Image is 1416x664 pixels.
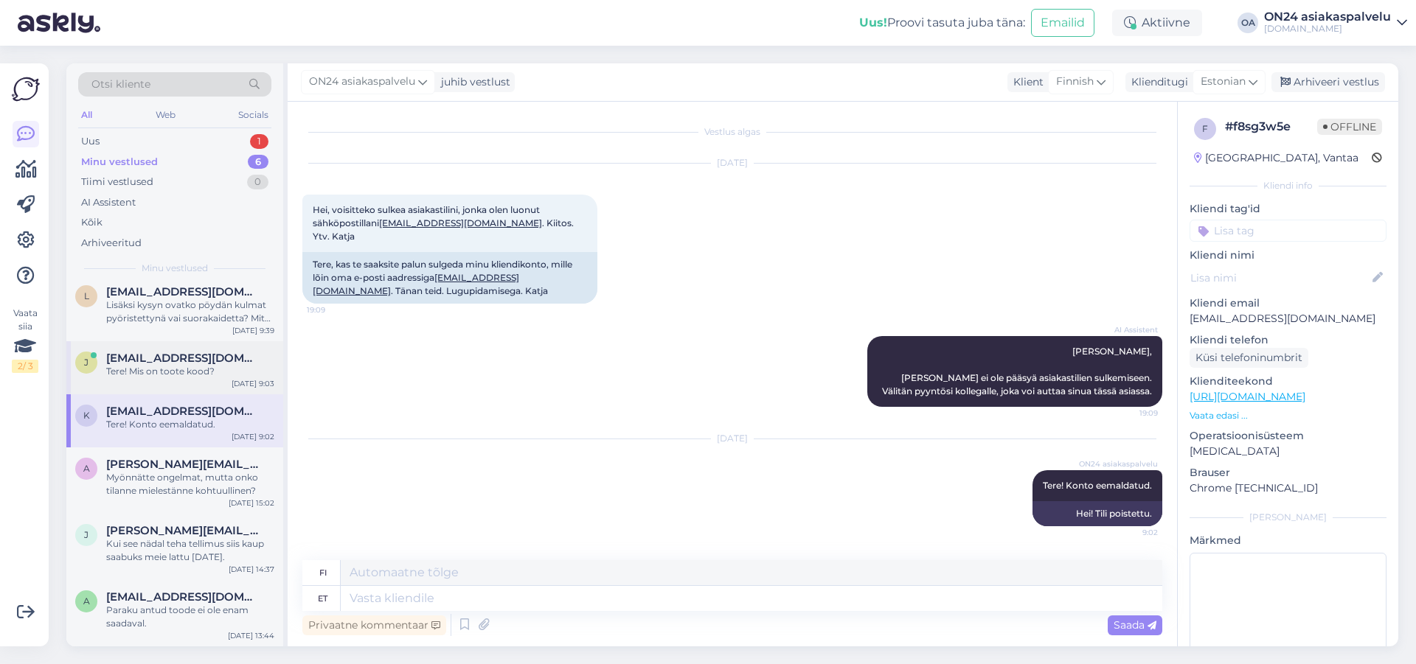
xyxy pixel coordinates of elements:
div: Myönnätte ongelmat, mutta onko tilanne mielestänne kohtuullinen? [106,471,274,497]
b: Uus! [859,15,887,29]
span: antti.herronen@hotmail.com [106,458,260,471]
span: Offline [1317,119,1382,135]
span: ON24 asiakaspalvelu [1079,458,1158,469]
div: juhib vestlust [435,74,510,90]
span: Finnish [1056,74,1094,90]
span: Hei, voisitteko sulkea asiakastilini, jonka olen luonut sähköpostillani . Kiitos. Ytv. Katja [313,204,576,242]
input: Lisa tag [1190,220,1386,242]
a: ON24 asiakaspalvelu[DOMAIN_NAME] [1264,11,1407,35]
p: Kliendi nimi [1190,248,1386,263]
div: [GEOGRAPHIC_DATA], Vantaa [1194,150,1358,166]
div: Klient [1007,74,1044,90]
div: Socials [235,105,271,125]
div: Vestlus algas [302,125,1162,139]
div: 1 [250,134,268,149]
div: et [318,586,327,611]
span: j [84,529,88,540]
span: 9:02 [1103,527,1158,538]
div: Aktiivne [1112,10,1202,36]
span: 19:09 [1103,408,1158,419]
span: jani@salmensuo.fi [106,352,260,365]
div: ON24 asiakaspalvelu [1264,11,1391,23]
a: [URL][DOMAIN_NAME] [1190,390,1305,403]
div: Vaata siia [12,307,38,373]
div: Tere! Konto eemaldatud. [106,418,274,431]
div: # f8sg3w5e [1225,118,1317,136]
div: All [78,105,95,125]
div: [PERSON_NAME] [1190,511,1386,524]
div: Minu vestlused [81,155,158,170]
div: [DOMAIN_NAME] [1264,23,1391,35]
span: ON24 asiakaspalvelu [309,74,415,90]
p: Chrome [TECHNICAL_ID] [1190,480,1386,496]
div: [DATE] 13:44 [228,630,274,641]
div: Privaatne kommentaar [302,615,446,635]
div: Küsi telefoninumbrit [1190,348,1308,368]
div: 2 / 3 [12,360,38,373]
div: [DATE] [302,156,1162,170]
p: Vaata edasi ... [1190,409,1386,422]
div: Paraku antud toode ei ole enam saadaval. [106,604,274,630]
div: Tiimi vestlused [81,175,153,189]
div: [DATE] 15:02 [229,497,274,509]
div: Kliendi info [1190,179,1386,192]
p: Brauser [1190,465,1386,480]
div: Kui see nädal teha tellimus siis kaup saabuks meie lattu [DATE]. [106,537,274,564]
div: Arhiveeritud [81,236,142,251]
div: Web [153,105,178,125]
span: anu.parkkila@gmail.com [106,590,260,604]
div: AI Assistent [81,195,136,210]
span: lehtinen.merja@gmail.com [106,285,260,298]
span: joanna.tzortzis@gmail.com [106,524,260,537]
span: Minu vestlused [142,262,208,275]
span: a [83,463,90,474]
div: Kõik [81,215,103,230]
div: [DATE] 14:37 [229,564,274,575]
span: Otsi kliente [91,77,150,92]
span: katja.palvalin@gmail.com [106,405,260,418]
p: Märkmed [1190,533,1386,548]
p: [MEDICAL_DATA] [1190,444,1386,459]
div: Proovi tasuta juba täna: [859,14,1025,32]
span: 19:09 [307,304,362,315]
input: Lisa nimi [1190,270,1370,286]
div: Hei! Tili poistettu. [1032,501,1162,526]
span: k [83,410,90,421]
p: Kliendi email [1190,296,1386,311]
div: [DATE] 9:39 [232,325,274,336]
div: 0 [247,175,268,189]
span: Saada [1114,618,1156,632]
div: Lisäksi kysyn ovatko pöydän kulmat pyöristettynä vai suorakaidetta? Mitä pöytä maksaisi minulle. ... [106,298,274,325]
span: Estonian [1201,74,1246,90]
button: Emailid [1031,9,1094,37]
span: a [83,595,90,607]
img: Askly Logo [12,75,40,103]
div: 6 [248,155,268,170]
span: Tere! Konto eemaldatud. [1043,480,1152,491]
div: Arhiveeri vestlus [1271,72,1385,92]
p: Kliendi telefon [1190,332,1386,348]
div: Klienditugi [1125,74,1188,90]
div: Tere, kas te saaksite palun sulgeda minu kliendikonto, mille lõin oma e-posti aadressiga . Tänan ... [302,252,597,304]
span: j [84,357,88,368]
p: Klienditeekond [1190,374,1386,389]
div: fi [319,560,327,585]
p: Operatsioonisüsteem [1190,428,1386,444]
a: [EMAIL_ADDRESS][DOMAIN_NAME] [379,217,542,228]
div: Tere! Mis on toote kood? [106,365,274,378]
div: [DATE] 9:03 [232,378,274,389]
div: [DATE] [302,432,1162,445]
span: l [84,290,89,301]
p: Kliendi tag'id [1190,201,1386,217]
div: [DATE] 9:02 [232,431,274,442]
p: [EMAIL_ADDRESS][DOMAIN_NAME] [1190,311,1386,326]
span: AI Assistent [1103,324,1158,335]
span: f [1202,123,1208,134]
div: OA [1238,13,1258,33]
div: Uus [81,134,100,149]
